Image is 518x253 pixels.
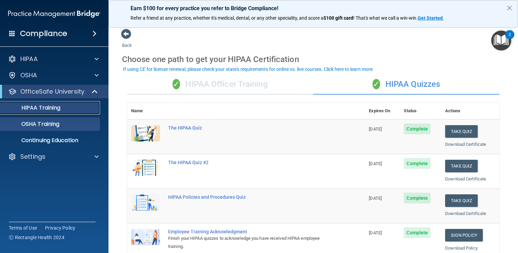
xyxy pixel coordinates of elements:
div: HIPAA Quizzes [313,74,499,95]
button: Take Quiz [445,194,478,207]
span: Complete [404,123,431,134]
span: [DATE] [369,161,382,166]
span: ! That's what we call a win-win. [353,15,418,21]
p: OSHA Training [4,121,59,128]
span: Refer a friend at any practice, whether it's medical, dental, or any other speciality, and score a [131,15,323,21]
th: Actions [441,103,499,119]
span: [DATE] [369,126,382,132]
a: HIPAA [8,55,99,63]
div: Choose one path to get your HIPAA Certification [122,50,504,69]
p: HIPAA Training [4,104,60,111]
div: If using CE for license renewal, please check your state's requirements for online vs. live cours... [123,67,374,72]
h4: Compliance [20,29,67,38]
th: Name [127,103,164,119]
div: 2 [509,35,511,43]
button: Take Quiz [445,125,478,138]
a: OfficeSafe University [8,87,98,96]
th: Expires On [365,103,400,119]
a: Sign Policy [445,229,483,241]
span: Complete [404,158,431,169]
div: Employee Training Acknowledgment [168,229,331,234]
p: HIPAA [20,55,38,63]
p: OfficeSafe University [20,87,84,96]
button: If using CE for license renewal, please check your state's requirements for online vs. live cours... [122,66,375,73]
a: Download Certificate [445,142,486,147]
span: ✓ [373,79,380,89]
span: Complete [404,227,431,238]
p: Earn $100 for every practice you refer to Bridge Compliance! [131,5,496,12]
button: Open Resource Center, 2 new notifications [491,31,511,51]
a: Download Policy [445,246,478,251]
a: Settings [8,153,99,161]
p: Settings [20,153,45,161]
span: Complete [404,193,431,203]
a: Download Certificate [445,176,486,181]
button: Close [506,2,513,13]
img: PMB logo [8,7,100,21]
div: HIPAA Policies and Procedures Quiz [168,194,331,200]
span: ✓ [173,79,180,89]
div: HIPAA Officer Training [127,74,313,95]
a: OSHA [8,71,99,79]
a: Download Certificate [445,211,486,216]
strong: Get Started [418,15,443,21]
div: Finish your HIPAA quizzes to acknowledge you have received HIPAA employee training. [168,234,331,251]
span: Ⓒ Rectangle Health 2024 [9,234,64,241]
a: Get Started [418,15,444,21]
span: [DATE] [369,230,382,235]
strong: $100 gift card [323,15,353,21]
p: OSHA [20,71,37,79]
div: The HIPAA Quiz #2 [168,160,331,165]
span: [DATE] [369,196,382,201]
a: Terms of Use [9,225,37,231]
button: Take Quiz [445,160,478,172]
div: The HIPAA Quiz [168,125,331,131]
th: Status [400,103,441,119]
a: Privacy Policy [45,225,76,231]
p: Continuing Education [4,137,97,144]
a: Back [122,35,132,48]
